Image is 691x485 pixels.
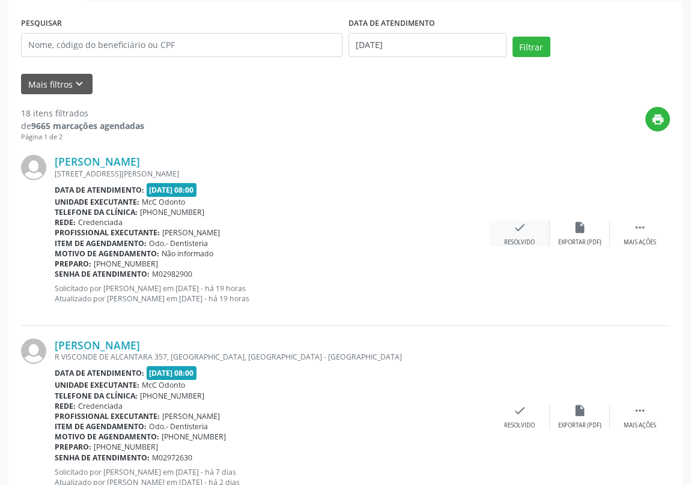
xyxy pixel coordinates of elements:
b: Telefone da clínica: [55,207,138,217]
b: Data de atendimento: [55,368,144,378]
b: Item de agendamento: [55,238,147,249]
div: 18 itens filtrados [21,107,144,119]
b: Senha de atendimento: [55,453,150,463]
div: R VISCONDE DE ALCANTARA 357, [GEOGRAPHIC_DATA], [GEOGRAPHIC_DATA] - [GEOGRAPHIC_DATA] [55,352,490,362]
span: [PHONE_NUMBER] [140,207,204,217]
span: Credenciada [78,401,123,411]
span: M02972630 [152,453,192,463]
b: Motivo de agendamento: [55,249,159,259]
b: Telefone da clínica: [55,391,138,401]
div: Página 1 de 2 [21,132,144,142]
span: [PERSON_NAME] [162,227,220,238]
b: Rede: [55,217,76,227]
b: Unidade executante: [55,380,139,390]
i: check [513,221,526,234]
div: [STREET_ADDRESS][PERSON_NAME] [55,169,490,179]
i:  [633,404,647,417]
span: McC Odonto [142,197,185,207]
span: M02982900 [152,269,192,279]
i:  [633,221,647,234]
span: McC Odonto [142,380,185,390]
span: [DATE] 08:00 [147,366,197,380]
a: [PERSON_NAME] [55,155,140,168]
strong: 9665 marcações agendadas [31,120,144,131]
div: Resolvido [504,238,535,247]
span: [DATE] 08:00 [147,183,197,197]
b: Senha de atendimento: [55,269,150,279]
div: Exportar (PDF) [558,238,601,247]
a: [PERSON_NAME] [55,339,140,352]
span: Não informado [162,249,213,259]
b: Item de agendamento: [55,421,147,432]
span: [PHONE_NUMBER] [140,391,204,401]
img: img [21,339,46,364]
div: de [21,119,144,132]
b: Data de atendimento: [55,185,144,195]
i: check [513,404,526,417]
b: Profissional executante: [55,227,160,238]
span: [PHONE_NUMBER] [162,432,226,442]
i: print [651,113,665,126]
button: Filtrar [513,37,550,57]
div: Mais ações [624,421,656,430]
span: [PERSON_NAME] [162,411,220,421]
i: insert_drive_file [573,221,586,234]
b: Unidade executante: [55,197,139,207]
button: print [645,107,670,131]
label: DATA DE ATENDIMENTO [349,14,435,33]
span: Odo.- Dentisteria [149,421,208,432]
input: Nome, código do beneficiário ou CPF [21,33,342,57]
input: Selecione um intervalo [349,33,507,57]
div: Resolvido [504,421,535,430]
i: insert_drive_file [573,404,586,417]
i: keyboard_arrow_down [73,77,86,91]
b: Preparo: [55,442,91,452]
p: Solicitado por [PERSON_NAME] em [DATE] - há 19 horas Atualizado por [PERSON_NAME] em [DATE] - há ... [55,283,490,304]
button: Mais filtroskeyboard_arrow_down [21,74,93,95]
b: Profissional executante: [55,411,160,421]
div: Exportar (PDF) [558,421,601,430]
label: PESQUISAR [21,14,62,33]
b: Rede: [55,401,76,411]
span: Credenciada [78,217,123,227]
img: img [21,155,46,180]
div: Mais ações [624,238,656,247]
span: [PHONE_NUMBER] [94,259,158,269]
span: [PHONE_NUMBER] [94,442,158,452]
b: Preparo: [55,259,91,269]
b: Motivo de agendamento: [55,432,159,442]
span: Odo.- Dentisteria [149,238,208,249]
